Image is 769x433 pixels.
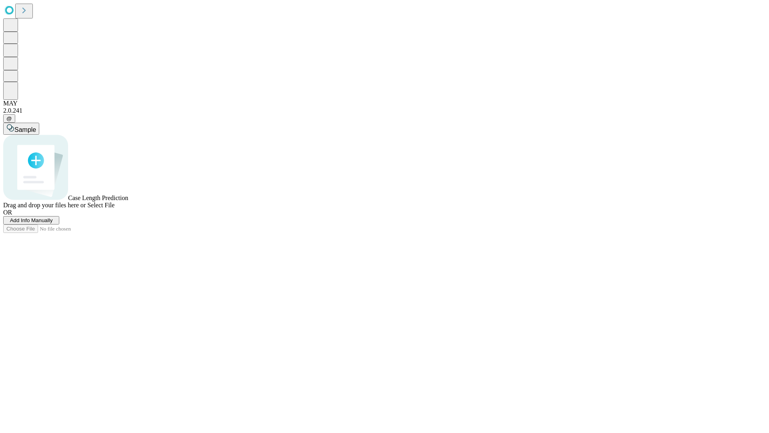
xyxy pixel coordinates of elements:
span: Case Length Prediction [68,194,128,201]
span: Drag and drop your files here or [3,202,86,208]
span: Sample [14,126,36,133]
button: Sample [3,123,39,135]
span: @ [6,115,12,121]
span: OR [3,209,12,216]
button: @ [3,114,15,123]
span: Select File [87,202,115,208]
div: MAY [3,100,766,107]
span: Add Info Manually [10,217,53,223]
div: 2.0.241 [3,107,766,114]
button: Add Info Manually [3,216,59,225]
